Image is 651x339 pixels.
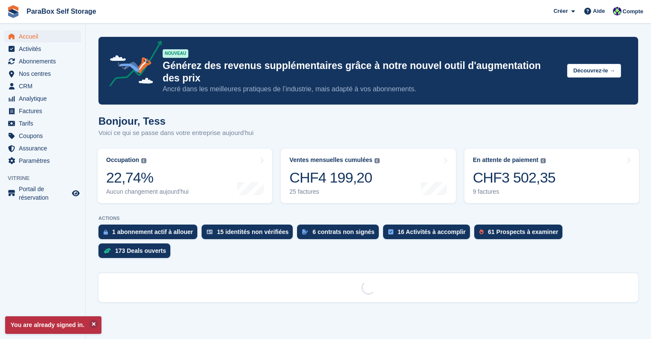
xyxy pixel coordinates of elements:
[473,188,556,195] div: 9 factures
[106,188,189,195] div: Aucun changement aujourd'hui
[473,169,556,186] div: CHF3 502,35
[4,130,81,142] a: menu
[98,149,272,203] a: Occupation 22,74% Aucun changement aujourd'hui
[375,158,380,163] img: icon-info-grey-7440780725fd019a000dd9b08b2336e03edf1995a4989e88bcd33f0948082b44.svg
[163,49,188,58] div: NOUVEAU
[4,80,81,92] a: menu
[106,156,139,164] div: Occupation
[98,243,175,262] a: 173 Deals ouverts
[19,55,70,67] span: Abonnements
[281,149,455,203] a: Ventes mensuelles cumulées CHF4 199,20 25 factures
[19,117,70,129] span: Tarifs
[464,149,639,203] a: En attente de paiement CHF3 502,35 9 factures
[104,248,111,254] img: deal-1b604bf984904fb50ccaf53a9ad4b4a5d6e5aea283cecdc64d6e3604feb123c2.svg
[19,80,70,92] span: CRM
[19,68,70,80] span: Nos centres
[5,316,101,334] p: You are already signed in.
[19,142,70,154] span: Assurance
[474,225,567,243] a: 61 Prospects à examiner
[104,229,108,235] img: active_subscription_to_allocate_icon-d502201f5373d7db506a760aba3b589e785aa758c864c3986d89f69b8ff3...
[388,229,393,234] img: task-75834270c22a3079a89374b754ae025e5fb1db73e45f91037f5363f120a921f8.svg
[4,30,81,42] a: menu
[71,188,81,198] a: Boutique d'aperçu
[98,128,253,138] p: Voici ce qui se passe dans votre entreprise aujourd'hui
[4,185,81,202] a: menu
[398,228,466,235] div: 16 Activités à accomplir
[4,117,81,129] a: menu
[98,225,202,243] a: 1 abonnement actif à allouer
[19,130,70,142] span: Coupons
[8,174,85,183] span: Vitrine
[312,228,375,235] div: 6 contrats non signés
[19,93,70,105] span: Analytique
[112,228,193,235] div: 1 abonnement actif à allouer
[623,7,643,16] span: Compte
[613,7,621,15] img: Tess Bédat
[141,158,146,163] img: icon-info-grey-7440780725fd019a000dd9b08b2336e03edf1995a4989e88bcd33f0948082b44.svg
[289,188,380,195] div: 25 factures
[4,43,81,55] a: menu
[4,142,81,154] a: menu
[202,225,297,243] a: 15 identités non vérifiées
[473,156,538,164] div: En attente de paiement
[289,169,380,186] div: CHF4 199,20
[593,7,605,15] span: Aide
[479,229,484,234] img: prospect-51fa495bee0391a8d652442698ab0144808aea92771e9ea1ae160a38d050c398.svg
[488,228,558,235] div: 61 Prospects à examiner
[4,55,81,67] a: menu
[106,169,189,186] div: 22,74%
[19,30,70,42] span: Accueil
[383,225,474,243] a: 16 Activités à accomplir
[217,228,288,235] div: 15 identités non vérifiées
[19,105,70,117] span: Factures
[102,41,162,90] img: price-adjustments-announcement-icon-8257ccfd72463d97f412b2fc003d46551f7dbcb40ab6d574587a9cd5c0d94...
[207,229,213,234] img: verify_identity-adf6edd0f0f0b5bbfe63781bf79b02c33cf7c696d77639b501bdc392416b5a36.svg
[98,216,638,221] p: ACTIONS
[19,155,70,167] span: Paramètres
[567,64,621,78] button: Découvrez-le →
[163,60,560,84] p: Générez des revenus supplémentaires grâce à notre nouvel outil d'augmentation des prix
[19,185,70,202] span: Portail de réservation
[553,7,568,15] span: Créer
[4,105,81,117] a: menu
[4,93,81,105] a: menu
[115,247,166,254] div: 173 Deals ouverts
[23,4,100,18] a: ParaBox Self Storage
[7,5,20,18] img: stora-icon-8386f47178a22dfd0bd8f6a31ec36ba5ce8667c1dd55bd0f319d3a0aa187defe.svg
[541,158,546,163] img: icon-info-grey-7440780725fd019a000dd9b08b2336e03edf1995a4989e88bcd33f0948082b44.svg
[4,155,81,167] a: menu
[98,115,253,127] h1: Bonjour, Tess
[302,229,308,234] img: contract_signature_icon-13c848040528278c33f63329250d36e43548de30e8caae1d1a13099fd9432cc5.svg
[297,225,383,243] a: 6 contrats non signés
[19,43,70,55] span: Activités
[289,156,372,164] div: Ventes mensuelles cumulées
[163,84,560,94] p: Ancré dans les meilleures pratiques de l’industrie, mais adapté à vos abonnements.
[4,68,81,80] a: menu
